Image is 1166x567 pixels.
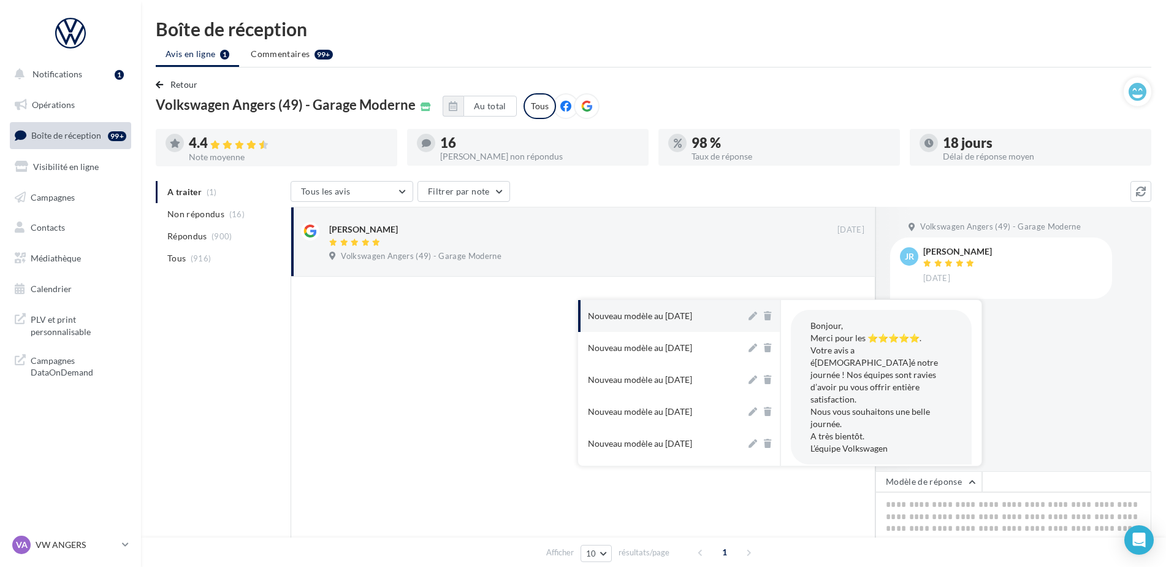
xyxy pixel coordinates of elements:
[578,428,746,460] button: Nouveau modèle au [DATE]
[191,253,211,263] span: (916)
[692,136,890,150] div: 98 %
[586,549,596,558] span: 10
[463,96,517,117] button: Au total
[36,539,117,551] p: VW ANGERS
[314,50,333,60] div: 99+
[578,364,746,396] button: Nouveau modèle au [DATE]
[837,225,864,236] span: [DATE]
[440,136,639,150] div: 16
[167,252,186,264] span: Tous
[291,181,413,202] button: Tous les avis
[7,154,134,180] a: Visibilité en ligne
[578,396,746,428] button: Nouveau modèle au [DATE]
[251,48,310,60] span: Commentaires
[588,406,692,418] div: Nouveau modèle au [DATE]
[31,130,101,141] span: Boîte de réception
[189,153,387,161] div: Note moyenne
[31,283,72,294] span: Calendrier
[923,247,992,256] div: [PERSON_NAME]
[167,208,224,220] span: Non répondus
[7,92,134,118] a: Opérations
[692,152,890,161] div: Taux de réponse
[524,93,556,119] div: Tous
[7,185,134,210] a: Campagnes
[943,152,1141,161] div: Délai de réponse moyen
[7,347,134,384] a: Campagnes DataOnDemand
[329,223,398,236] div: [PERSON_NAME]
[588,438,692,450] div: Nouveau modèle au [DATE]
[31,191,75,202] span: Campagnes
[715,542,734,562] span: 1
[32,69,82,79] span: Notifications
[920,222,1081,233] span: Volkswagen Angers (49) - Garage Moderne
[923,273,950,284] span: [DATE]
[167,230,207,242] span: Répondus
[581,545,612,562] button: 10
[31,253,81,263] span: Médiathèque
[417,181,510,202] button: Filtrer par note
[115,70,124,80] div: 1
[341,251,501,262] span: Volkswagen Angers (49) - Garage Moderne
[7,306,134,342] a: PLV et print personnalisable
[7,245,134,271] a: Médiathèque
[189,136,387,150] div: 4.4
[875,471,982,492] button: Modèle de réponse
[31,222,65,233] span: Contacts
[31,311,126,337] span: PLV et print personnalisable
[943,136,1141,150] div: 18 jours
[810,320,938,453] span: Bonjour, Merci pour les ⭐⭐⭐⭐⭐. Votre avis a é[DEMOGRAPHIC_DATA]é notre journée ! Nos équipes sont...
[1124,525,1154,555] div: Open Intercom Messenger
[7,276,134,302] a: Calendrier
[588,342,692,354] div: Nouveau modèle au [DATE]
[301,186,351,196] span: Tous les avis
[156,98,416,112] span: Volkswagen Angers (49) - Garage Moderne
[211,231,232,241] span: (900)
[31,352,126,379] span: Campagnes DataOnDemand
[170,79,198,90] span: Retour
[7,122,134,148] a: Boîte de réception99+
[588,310,692,322] div: Nouveau modèle au [DATE]
[440,152,639,161] div: [PERSON_NAME] non répondus
[546,547,574,558] span: Afficher
[229,209,245,219] span: (16)
[443,96,517,117] button: Au total
[905,250,914,263] span: Jr
[156,77,203,92] button: Retour
[10,533,131,557] a: VA VW ANGERS
[16,539,28,551] span: VA
[33,161,99,172] span: Visibilité en ligne
[32,99,75,110] span: Opérations
[619,547,669,558] span: résultats/page
[588,374,692,386] div: Nouveau modèle au [DATE]
[156,20,1151,38] div: Boîte de réception
[7,215,134,241] a: Contacts
[578,332,746,364] button: Nouveau modèle au [DATE]
[7,61,129,87] button: Notifications 1
[108,131,126,141] div: 99+
[578,300,746,332] button: Nouveau modèle au [DATE]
